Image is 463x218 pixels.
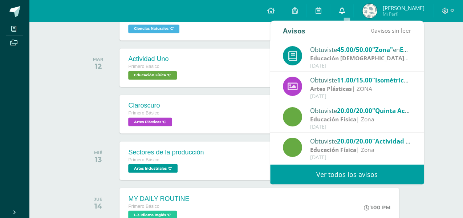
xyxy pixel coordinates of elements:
[310,115,356,123] strong: Educación Física
[310,93,411,100] div: [DATE]
[94,196,102,201] div: JUE
[310,54,409,62] strong: Educación [DEMOGRAPHIC_DATA]
[310,63,411,69] div: [DATE]
[270,164,424,184] a: Ver todos los avisos
[372,45,393,54] span: "Zona"
[128,203,159,209] span: Primero Básico
[128,64,159,69] span: Primero Básico
[337,76,372,84] span: 11.00/15.00
[128,195,189,202] div: MY DAILY ROUTINE
[362,4,377,18] img: 9ea26b255ccb9336f34fef6ccd25a0fa.png
[382,11,424,17] span: Mi Perfil
[310,85,352,93] strong: Artes Plásticas
[337,106,372,115] span: 20.00/20.00
[128,157,159,162] span: Primero Básico
[128,110,159,116] span: Primero Básico
[310,106,411,115] div: Obtuviste en
[372,76,415,84] span: "Isométrico 2"
[372,106,429,115] span: "Quinta Actividad"
[337,45,372,54] span: 45.00/50.00
[93,62,103,70] div: 12
[128,117,172,126] span: Artes Plásticas 'C'
[337,137,372,145] span: 20.00/20.00
[310,85,411,93] div: | ZONA
[310,124,411,130] div: [DATE]
[371,27,374,35] span: 0
[94,201,102,210] div: 14
[128,24,179,33] span: Ciencias Naturales 'C'
[310,75,411,85] div: Obtuviste en
[310,146,356,154] strong: Educación Física
[364,204,390,210] div: 1:00 PM
[371,27,411,35] span: avisos sin leer
[94,150,102,155] div: MIÉ
[372,137,419,145] span: "Actividad Dos"
[382,4,424,12] span: [PERSON_NAME]
[310,115,411,124] div: | Zona
[128,71,177,80] span: Educación Física 'C'
[93,57,103,62] div: MAR
[310,45,411,54] div: Obtuviste en
[128,164,178,173] span: Artes Industriales 'C'
[128,102,174,109] div: Claroscuro
[128,55,179,63] div: Actividad Uno
[310,146,411,154] div: | Zona
[94,155,102,163] div: 13
[310,154,411,161] div: [DATE]
[310,136,411,146] div: Obtuviste en
[283,21,305,41] div: Avisos
[128,148,204,156] div: Sectores de la producción
[310,54,411,62] div: | Zona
